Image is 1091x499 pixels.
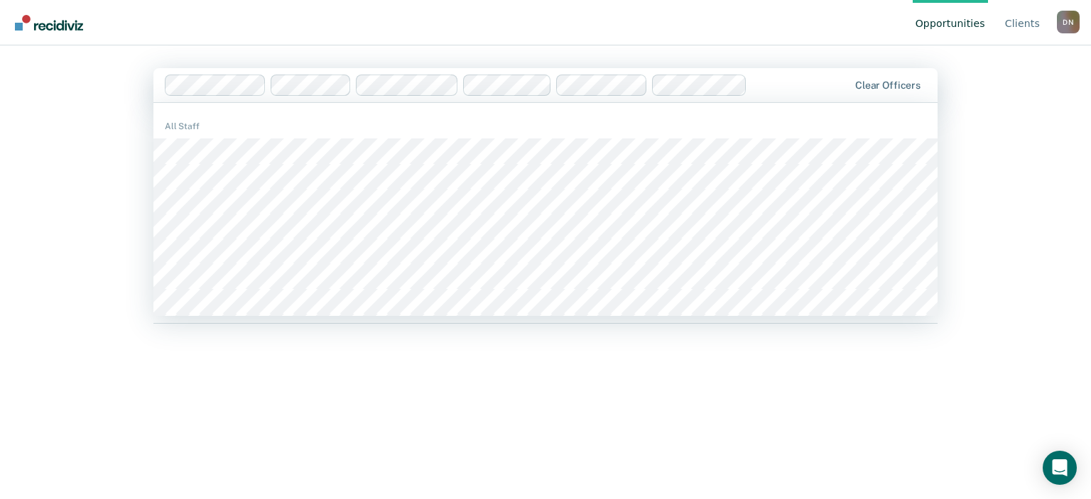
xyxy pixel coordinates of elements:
[15,15,83,31] img: Recidiviz
[855,79,921,92] div: Clear officers
[1057,11,1080,33] button: Profile dropdown button
[1043,451,1077,485] div: Open Intercom Messenger
[1057,11,1080,33] div: D N
[153,120,938,133] div: All Staff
